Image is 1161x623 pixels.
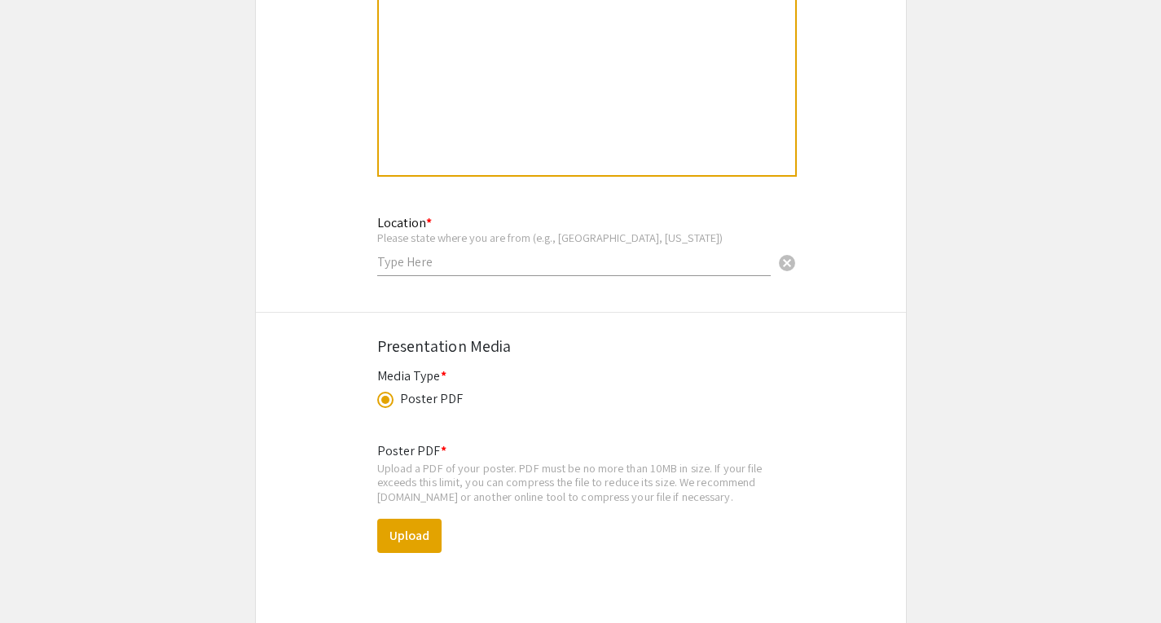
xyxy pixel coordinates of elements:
input: Type Here [377,253,771,270]
mat-label: Poster PDF [377,442,446,459]
div: Upload a PDF of your poster. PDF must be no more than 10MB in size. If your file exceeds this lim... [377,461,785,504]
iframe: Chat [12,550,69,611]
mat-label: Media Type [377,367,446,384]
mat-label: Location [377,214,432,231]
button: Upload [377,519,442,553]
div: Please state where you are from (e.g., [GEOGRAPHIC_DATA], [US_STATE]) [377,230,771,245]
div: Presentation Media [377,334,785,358]
div: Poster PDF [400,389,464,409]
button: Clear [771,245,803,278]
span: cancel [777,253,797,273]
